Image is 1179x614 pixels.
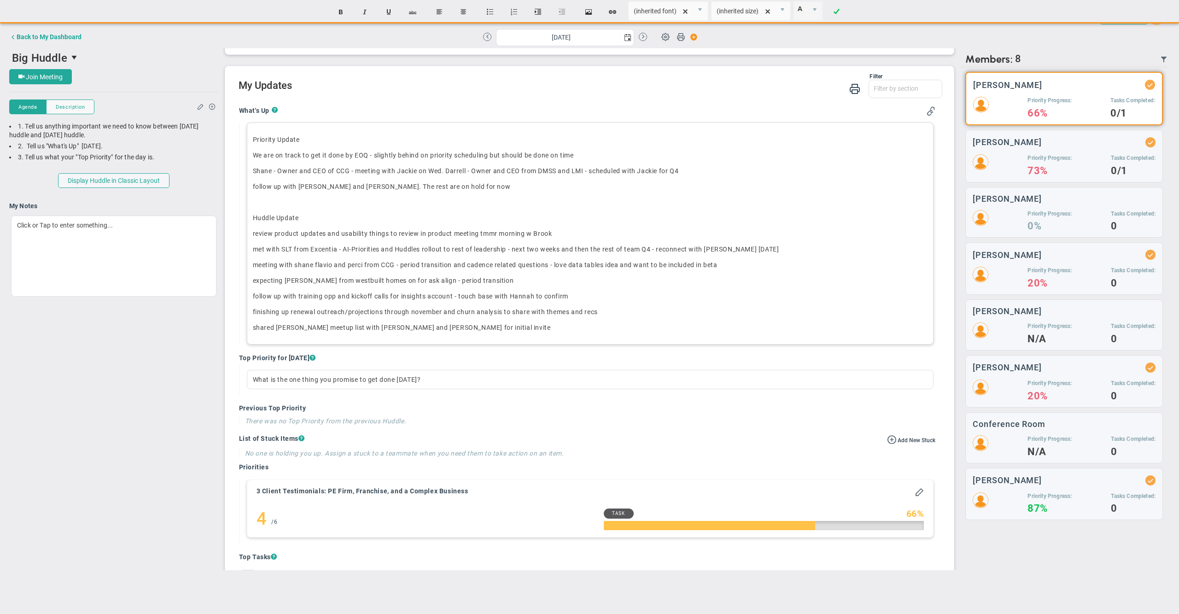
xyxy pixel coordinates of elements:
[973,420,1045,428] h3: Conference Room
[1111,448,1156,456] h4: 0
[18,153,154,161] span: 3. Tell us what your "Top Priority" for the day is.
[1111,435,1156,443] h5: Tasks Completed:
[1110,97,1155,105] h5: Tasks Completed:
[849,82,860,94] span: Print My Huddle Updates
[253,229,928,238] p: review product updates and usability things to review in product meeting tmmr morning w Brook
[973,138,1042,146] h3: [PERSON_NAME]
[239,80,943,93] h2: My Updates
[1160,56,1167,63] span: Filter Updated Members
[965,53,1012,65] span: Members:
[239,434,936,443] h4: List of Stuck Items
[869,80,942,97] input: Filter by section
[1027,448,1072,456] h4: N/A
[1027,335,1072,343] h4: N/A
[601,3,624,21] button: Insert hyperlink
[56,103,85,111] span: Description
[271,514,277,530] div: 6
[271,519,274,525] span: /
[239,552,936,561] h4: Top Tasks
[1111,279,1156,287] h4: 0
[253,166,928,175] p: Shane - Owner and CEO of CCG - meeting with Jackie on Wed. Darrell - Owner and CEO from DMSS and ...
[973,380,988,395] img: 193898.Person.photo
[428,3,450,21] button: Align text left
[452,3,474,21] button: Center text
[973,435,988,451] img: 124718.Person.photo
[67,50,83,65] span: select
[973,81,1042,89] h3: [PERSON_NAME]
[1147,139,1154,146] div: Updated Status
[898,437,935,444] span: Add New Stuck
[9,99,46,114] button: Agenda
[239,463,936,471] h4: Priorities
[503,3,525,21] button: Insert ordered list
[1111,392,1156,400] h4: 0
[806,2,822,20] span: select
[378,3,400,21] button: Underline
[1111,222,1156,230] h4: 0
[906,509,917,519] span: 66
[257,487,468,495] h4: 3 Client Testimonials: PE Firm, Franchise, and a Complex Business
[1111,504,1156,513] h4: 0
[1147,251,1154,258] div: Updated Status
[9,28,82,46] button: Back to My Dashboard
[239,73,883,80] div: Filter
[239,404,936,412] h4: Previous Top Priority
[973,194,1042,203] h3: [PERSON_NAME]
[253,307,928,316] p: finishing up renewal outreach/projections through november and churn analysis to share with theme...
[253,323,928,332] p: shared [PERSON_NAME] meetup list with [PERSON_NAME] and [PERSON_NAME] for initial invite
[887,434,935,444] button: Add New Stuck
[253,151,928,160] p: We are on track to get it done by EOQ - slightly behind on priority scheduling but should be done...
[1027,492,1072,500] h5: Priority Progress:
[257,509,267,529] h4: 4
[1027,267,1072,275] h5: Priority Progress:
[612,511,625,516] span: Task
[1111,167,1156,175] h4: 0/1
[1027,279,1072,287] h4: 20%
[9,142,218,151] div: 2. Tell us "What's Up" [DATE].
[973,267,988,282] img: 50249.Person.photo
[17,33,82,41] div: Back to My Dashboard
[9,202,218,210] h4: My Notes
[1027,392,1072,400] h4: 20%
[1111,154,1156,162] h5: Tasks Completed:
[1111,380,1156,387] h5: Tasks Completed:
[253,292,928,301] p: follow up with training opp and kickoff calls for insights account - touch base with Hannah to co...
[253,276,928,285] p: expecting [PERSON_NAME] from westbuilt homes on for ask align - period transition
[677,32,685,45] span: Print Huddle
[239,106,272,115] h4: What's Up
[1027,222,1072,230] h4: 0%
[621,29,634,46] span: select
[686,31,698,43] span: Action Button
[1027,167,1072,175] h4: 73%
[973,492,988,508] img: 196338.Person.photo
[245,417,936,425] h4: There was no Top Priority from the previous Huddle.
[26,73,63,81] span: Join Meeting
[1111,492,1156,500] h5: Tasks Completed:
[1111,335,1156,343] h4: 0
[973,363,1042,372] h3: [PERSON_NAME]
[12,52,67,64] span: Big Huddle
[973,307,1042,316] h3: [PERSON_NAME]
[578,3,600,21] button: Insert image
[527,3,549,21] button: Indent
[1027,322,1072,330] h5: Priority Progress:
[917,509,924,519] span: %
[1027,154,1072,162] h5: Priority Progress:
[1015,53,1021,65] span: 8
[9,69,72,84] button: Join Meeting
[1027,380,1072,387] h5: Priority Progress:
[1027,97,1072,105] h5: Priority Progress:
[973,322,988,338] img: 50429.Person.photo
[354,3,376,21] button: Italic
[253,135,928,144] p: Priority Update
[1027,109,1072,117] h4: 66%
[692,2,708,20] span: select
[629,2,692,20] input: Font Name
[58,173,169,188] button: Display Huddle in Classic Layout
[46,99,94,114] button: Description
[1147,82,1153,88] div: Updated Status
[657,28,674,45] span: Huddle Settings
[973,476,1042,485] h3: [PERSON_NAME]
[11,216,216,297] div: Click or Tap to enter something...
[1027,504,1072,513] h4: 87%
